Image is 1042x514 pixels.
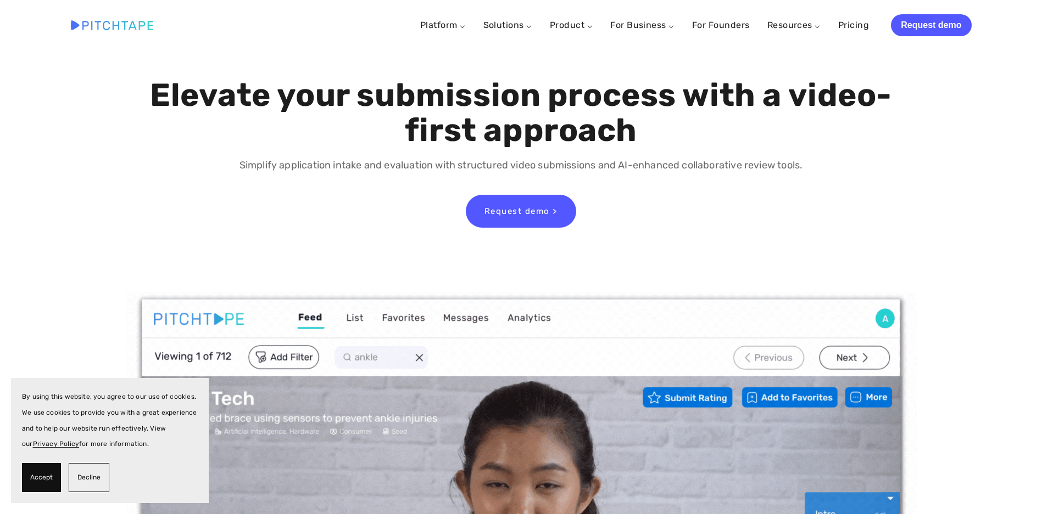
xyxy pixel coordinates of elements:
[147,157,895,173] p: Simplify application intake and evaluation with structured video submissions and AI-enhanced coll...
[71,20,153,30] img: Pitchtape | Video Submission Management Software
[891,14,971,36] a: Request demo
[22,389,198,452] p: By using this website, you agree to our use of cookies. We use cookies to provide you with a grea...
[483,20,532,30] a: Solutions ⌵
[30,470,53,485] span: Accept
[22,463,61,492] button: Accept
[987,461,1042,514] iframe: Chat Widget
[838,15,869,35] a: Pricing
[466,195,576,228] a: Request demo >
[11,378,209,503] section: Cookie banner
[69,463,109,492] button: Decline
[33,440,80,448] a: Privacy Policy
[77,470,101,485] span: Decline
[147,78,895,148] h1: Elevate your submission process with a video-first approach
[550,20,593,30] a: Product ⌵
[610,20,675,30] a: For Business ⌵
[420,20,466,30] a: Platform ⌵
[767,20,821,30] a: Resources ⌵
[692,15,750,35] a: For Founders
